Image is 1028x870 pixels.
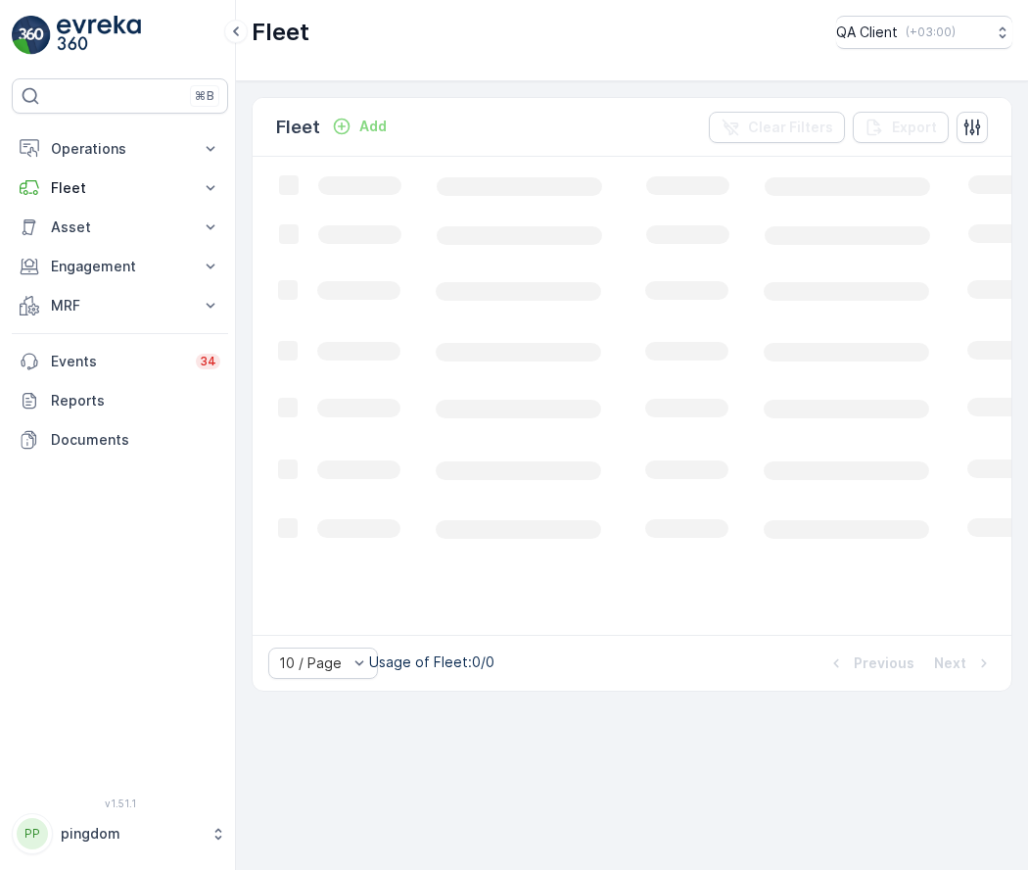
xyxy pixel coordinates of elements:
[12,286,228,325] button: MRF
[12,169,228,208] button: Fleet
[252,17,309,48] p: Fleet
[12,342,228,381] a: Events34
[836,16,1012,49] button: QA Client(+03:00)
[51,296,189,315] p: MRF
[824,652,916,675] button: Previous
[748,118,833,137] p: Clear Filters
[51,217,189,237] p: Asset
[892,118,937,137] p: Export
[12,129,228,169] button: Operations
[12,247,228,286] button: Engagement
[276,114,320,141] p: Fleet
[51,257,189,276] p: Engagement
[854,653,914,673] p: Previous
[359,117,387,136] p: Add
[12,381,228,420] a: Reports
[17,818,48,849] div: PP
[709,112,845,143] button: Clear Filters
[853,112,949,143] button: Export
[934,653,966,673] p: Next
[51,391,220,411] p: Reports
[51,352,184,371] p: Events
[12,420,228,459] a: Documents
[195,88,214,104] p: ⌘B
[57,16,141,55] img: logo_light-DOdMpM7g.png
[12,797,228,809] span: v 1.51.1
[12,813,228,854] button: PPpingdom
[906,24,956,40] p: ( +03:00 )
[836,23,898,42] p: QA Client
[12,208,228,247] button: Asset
[369,652,494,672] p: Usage of Fleet : 0/0
[12,16,51,55] img: logo
[51,139,189,159] p: Operations
[200,354,216,369] p: 34
[51,178,189,198] p: Fleet
[932,652,996,675] button: Next
[61,824,201,844] p: pingdom
[51,430,220,450] p: Documents
[324,115,395,138] button: Add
